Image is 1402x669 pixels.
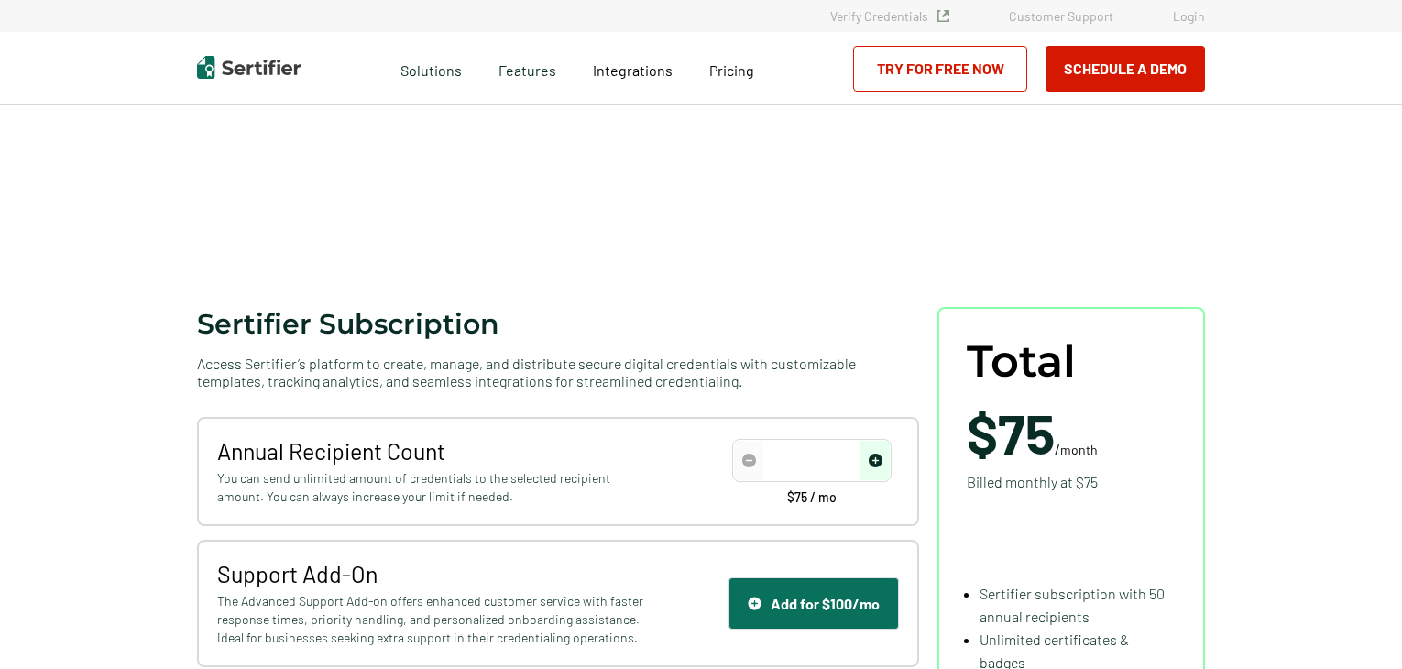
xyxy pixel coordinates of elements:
a: Integrations [593,57,673,80]
span: / [967,405,1098,460]
span: You can send unlimited amount of credentials to the selected recipient amount. You can always inc... [217,469,649,506]
span: month [1060,442,1098,457]
span: The Advanced Support Add-on offers enhanced customer service with faster response times, priority... [217,592,649,647]
span: Sertifier Subscription [197,307,499,341]
span: Integrations [593,61,673,79]
div: Add for $100/mo [748,595,880,612]
span: Total [967,336,1076,387]
span: decrease number [734,441,763,480]
span: Annual Recipient Count [217,437,649,465]
span: Features [498,57,556,80]
a: Try for Free Now [853,46,1027,92]
button: Support IconAdd for $100/mo [728,577,899,630]
a: Verify Credentials [830,8,949,24]
span: increase number [860,441,890,480]
img: Verified [937,10,949,22]
span: Billed monthly at $75 [967,470,1098,493]
span: $75 [967,400,1055,466]
span: Support Add-On [217,560,649,587]
a: Login [1173,8,1205,24]
img: Support Icon [748,597,761,610]
a: Customer Support [1009,8,1113,24]
span: Pricing [709,61,754,79]
a: Pricing [709,57,754,80]
img: Decrease Icon [742,454,756,467]
span: Access Sertifier’s platform to create, manage, and distribute secure digital credentials with cus... [197,355,919,389]
span: Solutions [400,57,462,80]
img: Increase Icon [869,454,882,467]
img: Sertifier | Digital Credentialing Platform [197,56,301,79]
span: Sertifier subscription with 50 annual recipients [980,585,1165,625]
span: $75 / mo [787,491,837,504]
